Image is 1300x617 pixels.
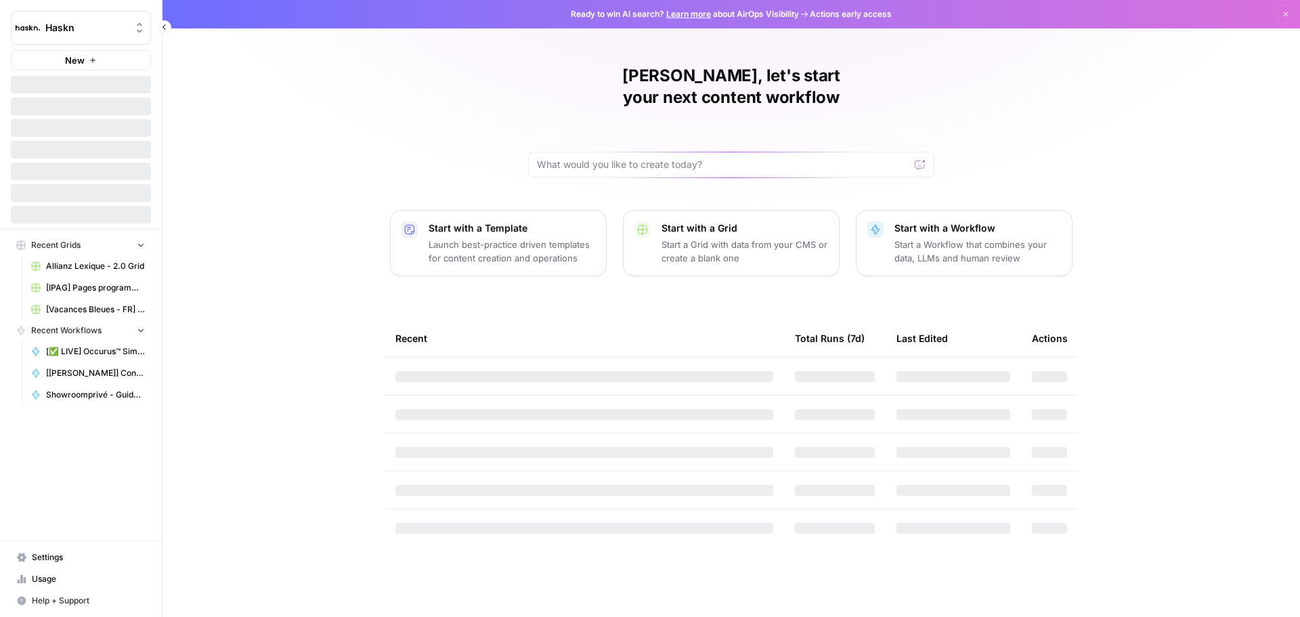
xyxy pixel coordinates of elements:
[11,590,151,612] button: Help + Support
[662,238,828,265] p: Start a Grid with data from your CMS or create a blank one
[32,595,145,607] span: Help + Support
[795,320,865,357] div: Total Runs (7d)
[429,221,595,235] p: Start with a Template
[31,239,81,251] span: Recent Grids
[896,320,948,357] div: Last Edited
[1032,320,1068,357] div: Actions
[46,345,145,358] span: [✅ LIVE] Occurus™ Similarity Auto-Clustering
[662,221,828,235] p: Start with a Grid
[11,547,151,568] a: Settings
[32,551,145,563] span: Settings
[25,362,151,384] a: [[PERSON_NAME]] Content Brief
[810,8,892,20] span: Actions early access
[46,389,145,401] span: Showroomprivé - Guide d'achat de 800 mots
[25,255,151,277] a: Allianz Lexique - 2.0 Grid
[623,210,840,276] button: Start with a GridStart a Grid with data from your CMS or create a blank one
[16,16,40,40] img: Haskn Logo
[528,65,934,108] h1: [PERSON_NAME], let's start your next content workflow
[11,568,151,590] a: Usage
[11,320,151,341] button: Recent Workflows
[25,299,151,320] a: [Vacances Bleues - FR] Pages refonte sites hôtels - [GEOGRAPHIC_DATA]
[894,221,1061,235] p: Start with a Workflow
[25,277,151,299] a: [IPAG] Pages programmes Grid
[65,54,85,67] span: New
[46,367,145,379] span: [[PERSON_NAME]] Content Brief
[856,210,1072,276] button: Start with a WorkflowStart a Workflow that combines your data, LLMs and human review
[429,238,595,265] p: Launch best-practice driven templates for content creation and operations
[11,235,151,255] button: Recent Grids
[46,282,145,294] span: [IPAG] Pages programmes Grid
[25,341,151,362] a: [✅ LIVE] Occurus™ Similarity Auto-Clustering
[45,21,127,35] span: Haskn
[11,50,151,70] button: New
[31,324,102,337] span: Recent Workflows
[46,260,145,272] span: Allianz Lexique - 2.0 Grid
[25,384,151,406] a: Showroomprivé - Guide d'achat de 800 mots
[666,9,711,19] a: Learn more
[571,8,799,20] span: Ready to win AI search? about AirOps Visibility
[894,238,1061,265] p: Start a Workflow that combines your data, LLMs and human review
[32,573,145,585] span: Usage
[395,320,773,357] div: Recent
[390,210,607,276] button: Start with a TemplateLaunch best-practice driven templates for content creation and operations
[46,303,145,316] span: [Vacances Bleues - FR] Pages refonte sites hôtels - [GEOGRAPHIC_DATA]
[11,11,151,45] button: Workspace: Haskn
[537,158,909,171] input: What would you like to create today?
